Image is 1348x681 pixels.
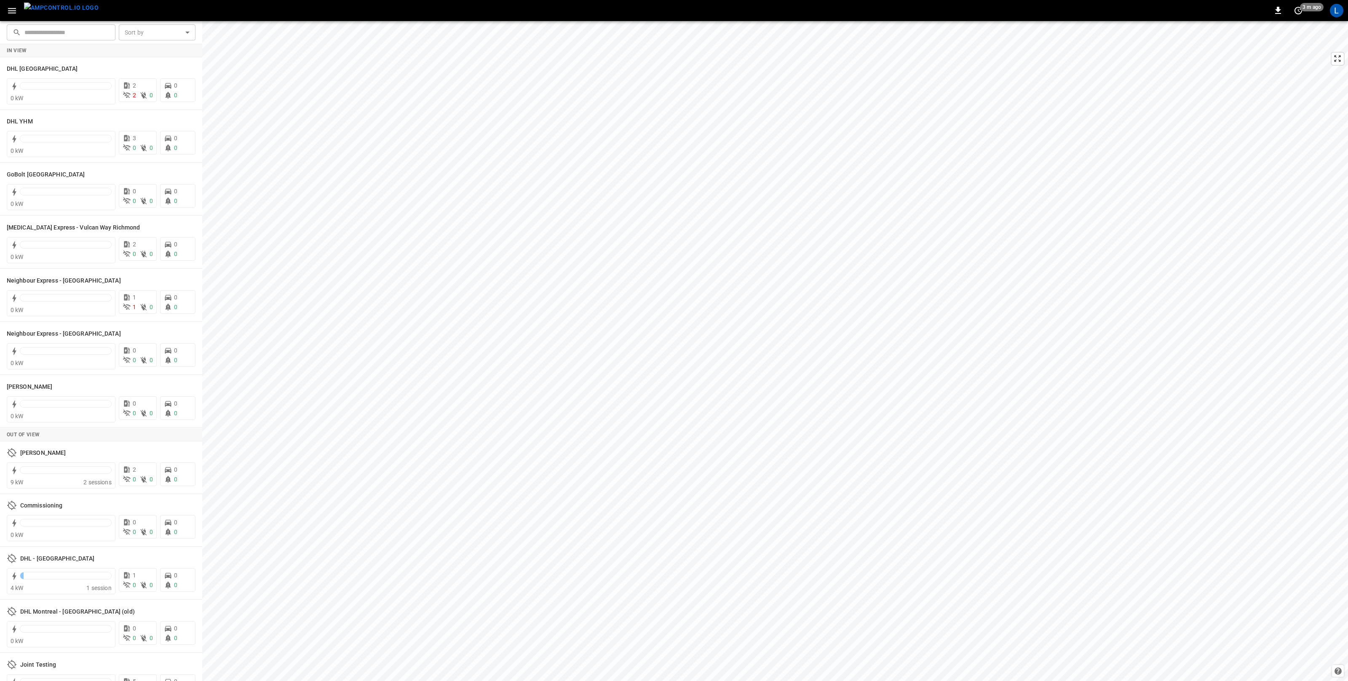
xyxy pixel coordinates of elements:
span: 4 kW [11,585,24,591]
span: 0 [174,144,177,151]
h6: DHL YHM [7,117,33,126]
span: 0 kW [11,638,24,644]
span: 0 [150,529,153,535]
h6: GoBolt Montreal [7,170,85,179]
span: 0 kW [11,307,24,313]
strong: In View [7,48,27,53]
span: 2 [133,92,136,99]
span: 0 [174,572,177,579]
span: 0 [174,635,177,641]
span: 2 sessions [83,479,112,486]
h6: Commissioning [20,501,62,510]
h6: Mili Express - Vulcan Way Richmond [7,223,140,232]
span: 0 [150,304,153,310]
span: 0 [133,188,136,195]
span: 0 kW [11,95,24,101]
span: 0 [150,144,153,151]
span: 2 [133,82,136,89]
span: 0 [174,82,177,89]
span: 0 kW [11,254,24,260]
span: 0 [174,241,177,248]
h6: Neighbour Express - Mississauga [7,329,121,339]
h6: Neighbour Express - Markham [7,276,121,286]
span: 0 [174,347,177,354]
span: 0 kW [11,200,24,207]
span: 0 [133,635,136,641]
span: 0 [150,198,153,204]
span: 1 [133,572,136,579]
h6: DHL Montreal - DC (old) [20,607,135,617]
span: 0 [133,198,136,204]
h6: Joint Testing [20,660,56,670]
span: 0 [150,582,153,588]
span: 0 [150,476,153,483]
span: 0 [133,519,136,526]
span: 0 [133,476,136,483]
span: 0 kW [11,147,24,154]
span: 3 m ago [1300,3,1324,11]
span: 0 [174,135,177,142]
span: 1 [133,304,136,310]
button: set refresh interval [1292,4,1305,17]
span: 0 [174,198,177,204]
span: 0 kW [11,360,24,366]
span: 0 [174,529,177,535]
span: 0 [174,625,177,632]
span: 0 [150,251,153,257]
span: 0 kW [11,413,24,419]
span: 0 [133,357,136,363]
span: 0 kW [11,531,24,538]
span: 0 [174,92,177,99]
h6: DHL Montreal [7,64,78,74]
span: 0 [174,251,177,257]
span: 0 [174,410,177,417]
span: 0 [133,400,136,407]
span: 0 [174,582,177,588]
span: 3 [133,135,136,142]
span: 9 kW [11,479,24,486]
span: 0 [133,582,136,588]
span: 2 [133,466,136,473]
span: 0 [174,466,177,473]
strong: Out of View [7,432,40,438]
span: 0 [174,304,177,310]
span: 0 [133,410,136,417]
span: 1 [133,294,136,301]
span: 0 [150,357,153,363]
span: 0 [174,357,177,363]
span: 0 [133,144,136,151]
span: 0 [174,400,177,407]
span: 0 [174,476,177,483]
h6: DHL - Montreal DC [20,554,94,563]
span: 0 [133,625,136,632]
span: 0 [174,188,177,195]
h6: Simons [7,382,52,392]
span: 0 [150,410,153,417]
span: 2 [133,241,136,248]
span: 0 [133,347,136,354]
span: 0 [150,635,153,641]
span: 0 [174,294,177,301]
span: 1 session [86,585,111,591]
span: 0 [133,529,136,535]
div: profile-icon [1330,4,1343,17]
span: 0 [150,92,153,99]
span: 0 [174,519,177,526]
img: ampcontrol.io logo [24,3,99,13]
span: 0 [133,251,136,257]
h6: Charbonneau [20,449,66,458]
